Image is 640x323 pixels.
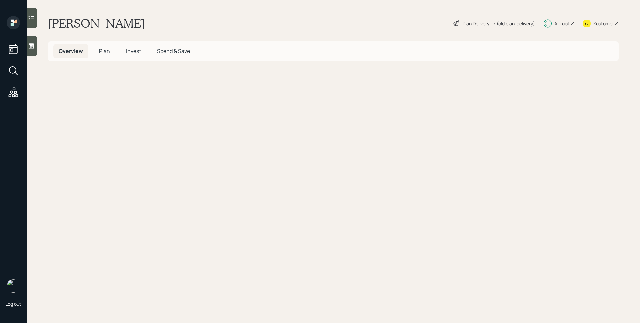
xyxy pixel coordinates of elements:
span: Spend & Save [157,47,190,55]
div: • (old plan-delivery) [493,20,535,27]
span: Plan [99,47,110,55]
div: Plan Delivery [463,20,489,27]
div: Kustomer [593,20,614,27]
img: james-distasi-headshot.png [7,279,20,293]
div: Altruist [554,20,570,27]
h1: [PERSON_NAME] [48,16,145,31]
span: Overview [59,47,83,55]
span: Invest [126,47,141,55]
div: Log out [5,301,21,307]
